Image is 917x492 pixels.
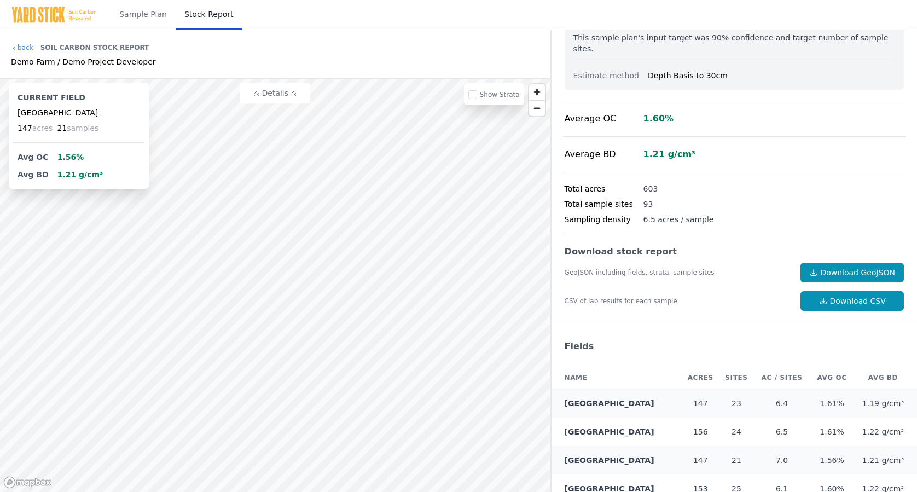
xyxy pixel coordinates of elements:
td: 1.21 g/cm³ [53,165,108,182]
div: 93 [643,199,653,210]
a: Mapbox logo [3,476,51,489]
td: 1.56% [810,446,854,474]
td: 156 [682,418,719,446]
td: 24 [719,418,753,446]
img: Yard Stick Logo [11,6,97,24]
td: 1.61% [810,418,854,446]
div: 1.21 g/cm³ [643,148,696,161]
th: AVG OC [810,367,854,389]
div: Demo Farm / Demo Project Developer [11,56,156,67]
td: 1.22 g/cm³ [854,418,917,446]
div: Soil Carbon Stock Report [40,39,149,56]
div: 147 21 [13,123,144,143]
div: Sampling density [565,214,643,225]
th: Sites [719,367,753,389]
td: 21 [719,446,753,474]
div: Total sample sites [565,199,643,210]
span: samples [67,124,98,132]
td: 6.5 [753,418,810,446]
td: 147 [682,446,719,474]
a: [GEOGRAPHIC_DATA] [565,456,654,465]
a: Download CSV [800,291,904,311]
a: [GEOGRAPHIC_DATA] [565,427,654,436]
div: Download stock report [565,245,904,258]
span: acres [32,124,53,132]
a: back [11,43,33,52]
div: Current Field [18,92,140,107]
td: 1.61% [810,389,854,418]
td: 6.4 [753,389,810,418]
th: Acres [682,367,719,389]
div: CSV of lab results for each sample [565,297,792,305]
button: Details [240,83,310,103]
div: [GEOGRAPHIC_DATA] [18,107,140,118]
div: Estimate method [573,70,648,81]
div: Fields [552,331,917,362]
td: 23 [719,389,753,418]
div: Average BD [565,148,643,161]
td: 1.21 g/cm³ [854,446,917,474]
button: Zoom out [529,100,545,116]
td: 147 [682,389,719,418]
td: 7.0 [753,446,810,474]
th: Name [552,367,682,389]
div: 603 [643,183,658,194]
td: 1.56% [53,147,108,165]
a: Download GeoJSON [800,263,904,282]
button: Zoom in [529,84,545,100]
td: 1.19 g/cm³ [854,389,917,418]
td: Avg BD [13,165,53,182]
span: Zoom out [529,101,545,116]
div: Total acres [565,183,643,194]
p: This sample plan's input target was 90% confidence and target number of sample sites. [573,32,895,54]
div: Average OC [565,112,643,125]
th: AC / Sites [753,367,810,389]
td: Avg OC [13,147,53,165]
div: 6.5 acres / sample [643,214,714,225]
a: [GEOGRAPHIC_DATA] [565,399,654,408]
th: AVG BD [854,367,917,389]
div: Depth Basis to 30cm [648,70,895,81]
div: 1.60% [643,112,674,125]
div: GeoJSON including fields, strata, sample sites [565,268,792,277]
label: Show Strata [480,91,520,99]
